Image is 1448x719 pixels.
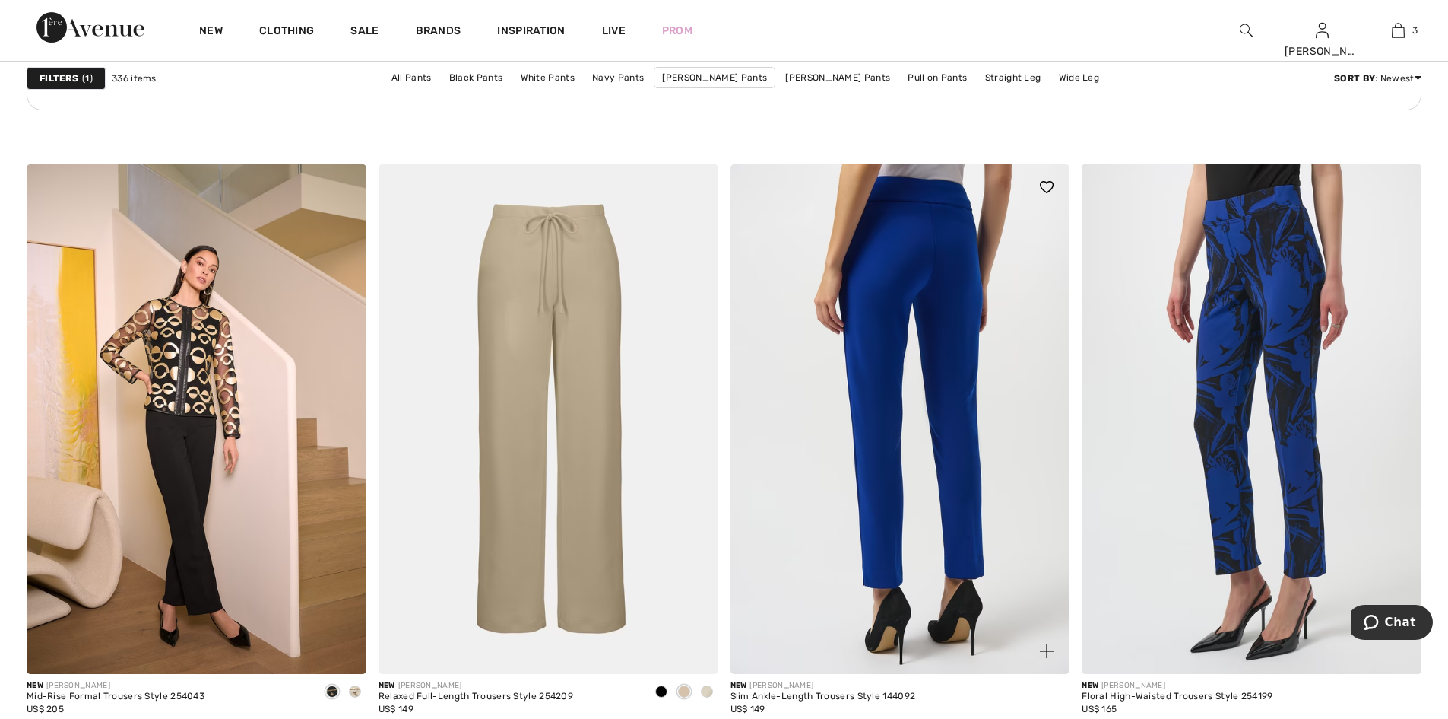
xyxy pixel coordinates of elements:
[321,680,344,705] div: Black
[497,24,565,40] span: Inspiration
[650,680,673,705] div: Black
[778,68,898,87] a: [PERSON_NAME] Pants
[1392,21,1405,40] img: My Bag
[379,680,573,692] div: [PERSON_NAME]
[730,704,765,714] span: US$ 149
[730,681,747,690] span: New
[40,72,78,85] strong: Filters
[1361,21,1435,40] a: 3
[1412,24,1418,37] span: 3
[1351,605,1433,643] iframe: Opens a widget where you can chat to one of our agents
[1082,692,1272,702] div: Floral High-Waisted Trousers Style 254199
[27,681,43,690] span: New
[654,67,775,88] a: [PERSON_NAME] Pants
[1040,644,1054,658] img: plus_v2.svg
[585,68,651,87] a: Navy Pants
[1082,704,1117,714] span: US$ 165
[1285,43,1359,59] div: [PERSON_NAME]
[384,68,439,87] a: All Pants
[199,24,223,40] a: New
[379,681,395,690] span: New
[379,164,718,674] img: Relaxed Full-Length Trousers Style 254209. Black
[673,680,695,705] div: Fawn
[27,680,204,692] div: [PERSON_NAME]
[1334,72,1421,85] div: : Newest
[27,692,204,702] div: Mid-Rise Formal Trousers Style 254043
[27,164,366,674] img: Mid-Rise Formal Trousers Style 254043. Black
[977,68,1049,87] a: Straight Leg
[27,704,64,714] span: US$ 205
[350,24,379,40] a: Sale
[442,68,510,87] a: Black Pants
[259,24,314,40] a: Clothing
[695,680,718,705] div: Birch
[730,692,916,702] div: Slim Ankle-Length Trousers Style 144092
[513,68,582,87] a: White Pants
[1334,73,1375,84] strong: Sort By
[344,680,366,705] div: Birch
[1316,23,1329,37] a: Sign In
[1082,681,1098,690] span: New
[379,692,573,702] div: Relaxed Full-Length Trousers Style 254209
[730,164,1070,674] a: Slim Ankle-Length Trousers Style 144092. Royal Sapphire 163
[1051,68,1107,87] a: Wide Leg
[662,23,692,39] a: Prom
[1240,21,1253,40] img: search the website
[1040,181,1054,193] img: heart_black_full.svg
[416,24,461,40] a: Brands
[730,680,916,692] div: [PERSON_NAME]
[379,704,413,714] span: US$ 149
[82,72,93,85] span: 1
[112,72,157,85] span: 336 items
[36,12,144,43] img: 1ère Avenue
[900,68,974,87] a: Pull on Pants
[1082,680,1272,692] div: [PERSON_NAME]
[1316,21,1329,40] img: My Info
[602,23,626,39] a: Live
[1082,164,1421,674] img: Floral High-Waisted Trousers Style 254199. Black/Royal Sapphire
